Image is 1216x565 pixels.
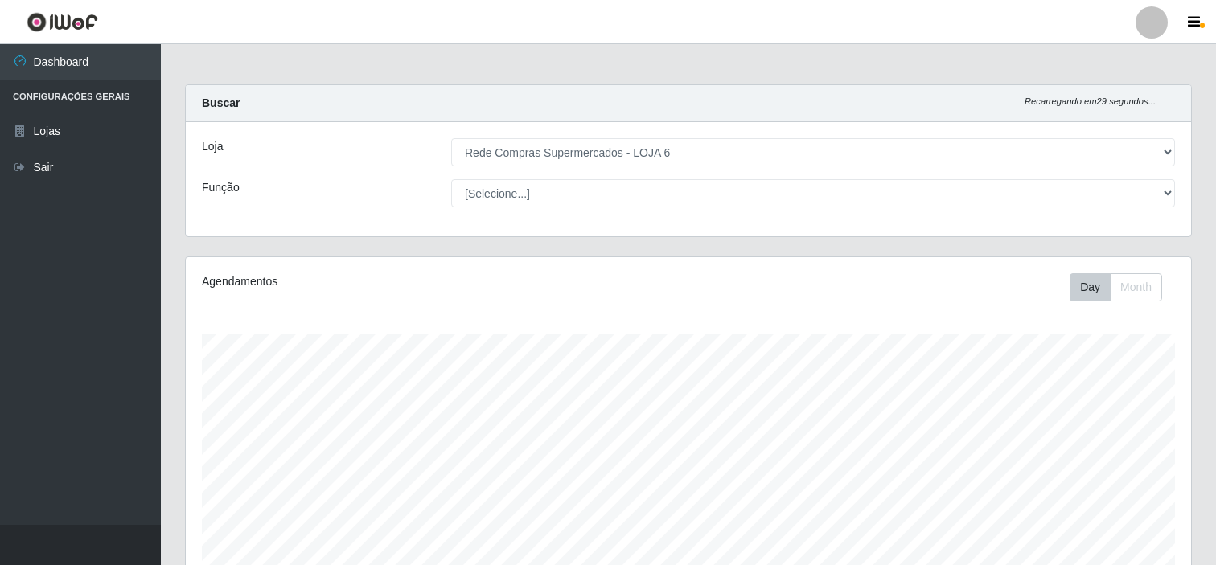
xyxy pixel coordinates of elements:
label: Loja [202,138,223,155]
button: Month [1110,273,1162,301]
div: First group [1070,273,1162,301]
strong: Buscar [202,96,240,109]
img: CoreUI Logo [27,12,98,32]
div: Toolbar with button groups [1070,273,1175,301]
div: Agendamentos [202,273,594,290]
label: Função [202,179,240,196]
button: Day [1070,273,1111,301]
i: Recarregando em 29 segundos... [1025,96,1156,106]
